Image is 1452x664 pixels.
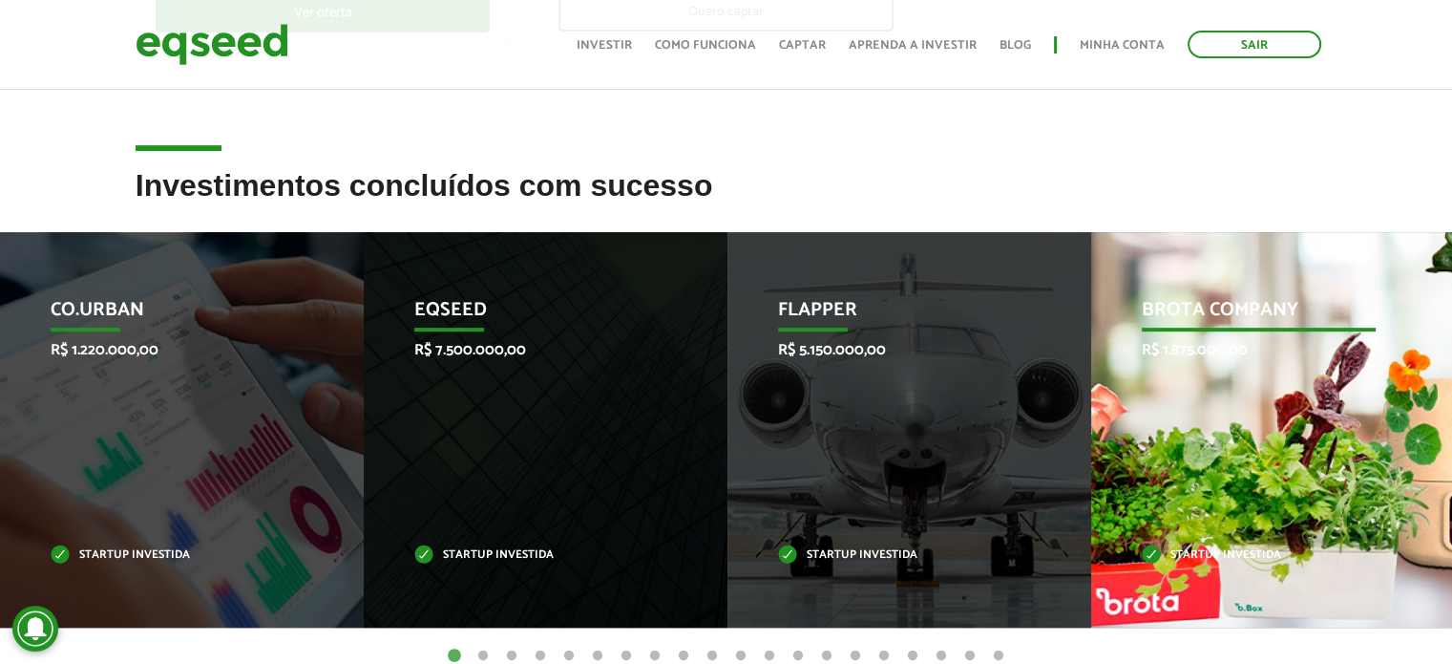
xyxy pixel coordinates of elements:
p: R$ 1.875.000,00 [1142,341,1377,359]
h2: Investimentos concluídos com sucesso [136,169,1317,231]
p: Startup investida [51,550,285,561]
p: EqSeed [414,299,649,332]
p: Co.Urban [51,299,285,332]
a: Como funciona [655,39,756,52]
a: Captar [779,39,826,52]
p: Startup investida [1142,550,1377,561]
p: Startup investida [778,550,1013,561]
a: Sair [1188,31,1321,58]
a: Minha conta [1080,39,1165,52]
a: Investir [577,39,632,52]
a: Blog [1000,39,1031,52]
a: Aprenda a investir [849,39,977,52]
p: R$ 1.220.000,00 [51,341,285,359]
p: R$ 5.150.000,00 [778,341,1013,359]
img: EqSeed [136,19,288,70]
p: Startup investida [414,550,649,561]
p: Flapper [778,299,1013,332]
p: R$ 7.500.000,00 [414,341,649,359]
p: Brota Company [1142,299,1377,332]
